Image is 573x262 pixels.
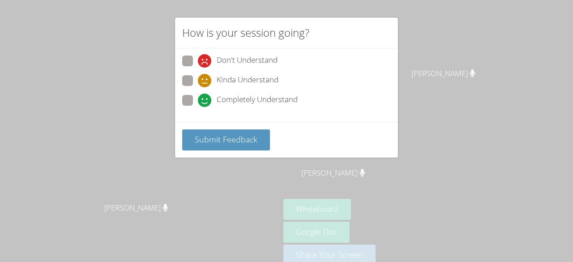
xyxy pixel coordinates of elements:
h2: How is your session going? [182,25,309,41]
span: Completely Understand [217,94,298,107]
span: Submit Feedback [195,134,257,145]
span: Kinda Understand [217,74,278,87]
span: Don't Understand [217,54,278,68]
button: Submit Feedback [182,129,270,150]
